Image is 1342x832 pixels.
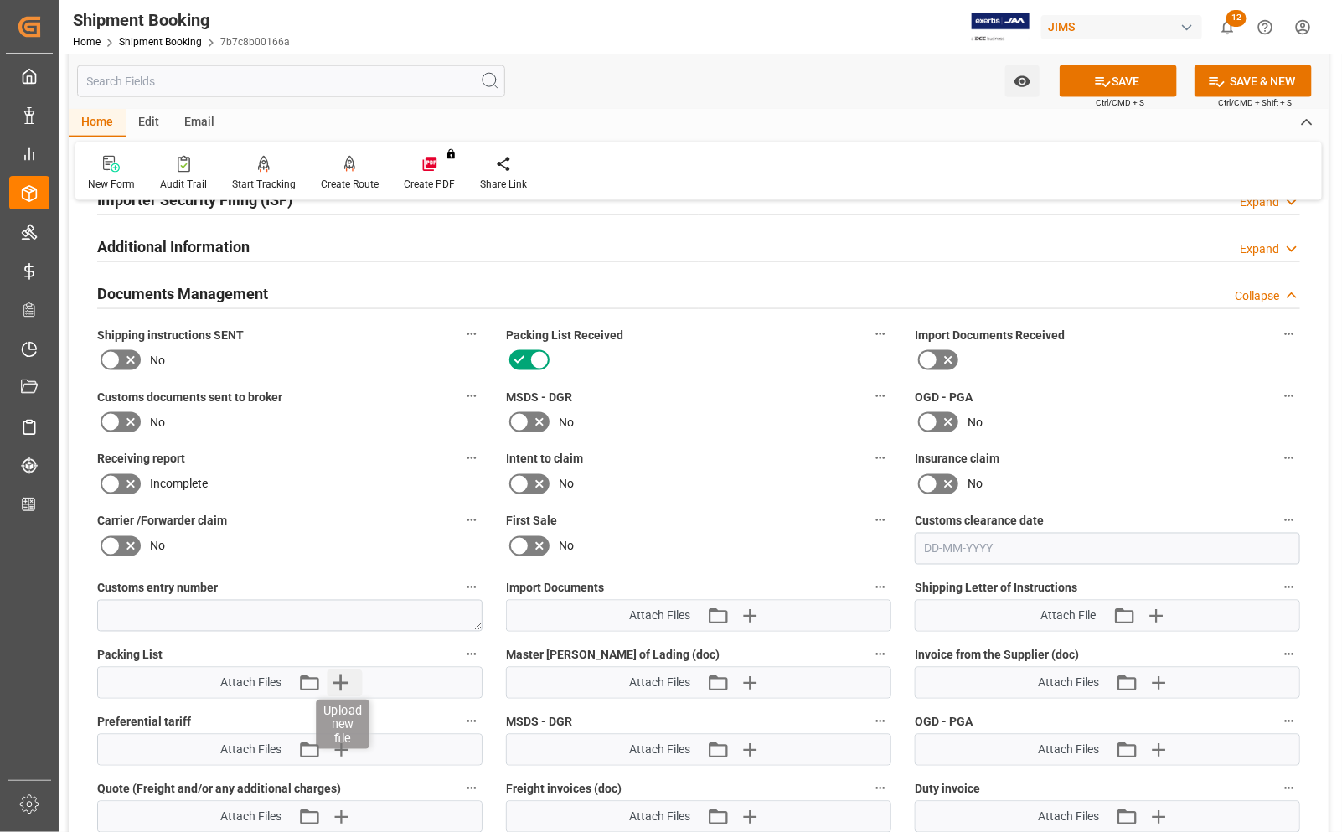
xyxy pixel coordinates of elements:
span: Attach Files [629,607,690,625]
span: Packing List Received [506,327,623,344]
div: Home [69,109,126,137]
span: Customs entry number [97,580,218,597]
button: Customs entry number [461,576,483,598]
button: Packing List Received [870,323,891,345]
span: Import Documents Received [915,327,1065,344]
button: Duty invoice [1278,778,1300,799]
span: Shipping instructions SENT [97,327,244,344]
span: Ctrl/CMD + Shift + S [1218,96,1292,109]
a: Home [73,36,101,48]
span: Insurance claim [915,451,999,468]
span: Attach Files [1038,674,1099,692]
h2: Documents Management [97,282,268,305]
span: Shipping Letter of Instructions [915,580,1077,597]
span: Duty invoice [915,781,980,798]
button: MSDS - DGR [870,711,891,732]
input: DD-MM-YYYY [915,533,1300,565]
button: Shipping instructions SENT [461,323,483,345]
button: show 12 new notifications [1209,8,1247,46]
span: Master [PERSON_NAME] of Lading (doc) [506,647,720,664]
span: Packing List [97,647,163,664]
span: MSDS - DGR [506,714,572,731]
span: Attach Files [1038,809,1099,826]
button: First Sale [870,509,891,531]
button: open menu [1005,65,1040,97]
span: Attach Files [220,742,281,759]
button: Packing List [461,643,483,665]
span: Customs documents sent to broker [97,389,282,406]
span: Attach Files [629,674,690,692]
span: Attach File [1041,607,1097,625]
button: Invoice from the Supplier (doc) [1278,643,1300,665]
span: Invoice from the Supplier (doc) [915,647,1079,664]
span: Freight invoices (doc) [506,781,622,798]
span: First Sale [506,513,557,530]
button: Quote (Freight and/or any additional charges) [461,778,483,799]
img: Exertis%20JAM%20-%20Email%20Logo.jpg_1722504956.jpg [972,13,1030,42]
span: OGD - PGA [915,389,973,406]
h2: Additional Information [97,235,250,258]
button: SAVE [1060,65,1177,97]
span: Attach Files [220,674,281,692]
div: Start Tracking [232,177,296,192]
div: Shipment Booking [73,8,290,33]
button: Import Documents Received [1278,323,1300,345]
button: Upload new file [328,669,363,696]
button: Help Center [1247,8,1284,46]
input: Search Fields [77,65,505,97]
button: Customs documents sent to broker [461,385,483,407]
div: Share Link [480,177,527,192]
div: JIMS [1041,15,1202,39]
button: Customs clearance date [1278,509,1300,531]
span: Attach Files [629,809,690,826]
span: 12 [1226,10,1247,27]
button: Shipping Letter of Instructions [1278,576,1300,598]
div: Upload new file [316,700,369,749]
div: Collapse [1235,287,1279,305]
button: Freight invoices (doc) [870,778,891,799]
button: JIMS [1041,11,1209,43]
span: Preferential tariff [97,714,191,731]
span: Quote (Freight and/or any additional charges) [97,781,341,798]
div: Create Route [321,177,379,192]
div: New Form [88,177,135,192]
span: Receiving report [97,451,185,468]
button: Import Documents [870,576,891,598]
div: Expand [1240,240,1279,258]
button: OGD - PGA [1278,385,1300,407]
span: Carrier /Forwarder claim [97,513,227,530]
div: Edit [126,109,172,137]
span: Intent to claim [506,451,583,468]
div: Audit Trail [160,177,207,192]
span: No [968,476,983,494]
span: Attach Files [220,809,281,826]
button: Intent to claim [870,447,891,469]
span: Customs clearance date [915,513,1044,530]
button: Master [PERSON_NAME] of Lading (doc) [870,643,891,665]
div: Email [172,109,227,137]
span: MSDS - DGR [506,389,572,406]
button: Preferential tariff [461,711,483,732]
button: SAVE & NEW [1195,65,1312,97]
a: Shipment Booking [119,36,202,48]
div: Expand [1240,194,1279,211]
span: Attach Files [629,742,690,759]
span: No [559,538,574,556]
button: Receiving report [461,447,483,469]
span: Incomplete [150,476,208,494]
button: OGD - PGA [1278,711,1300,732]
span: Attach Files [1038,742,1099,759]
button: MSDS - DGR [870,385,891,407]
span: No [559,414,574,432]
span: No [150,414,165,432]
button: Carrier /Forwarder claim [461,509,483,531]
span: Import Documents [506,580,604,597]
span: Ctrl/CMD + S [1096,96,1144,109]
span: No [968,414,983,432]
span: OGD - PGA [915,714,973,731]
button: Insurance claim [1278,447,1300,469]
span: No [559,476,574,494]
span: No [150,352,165,369]
span: No [150,538,165,556]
